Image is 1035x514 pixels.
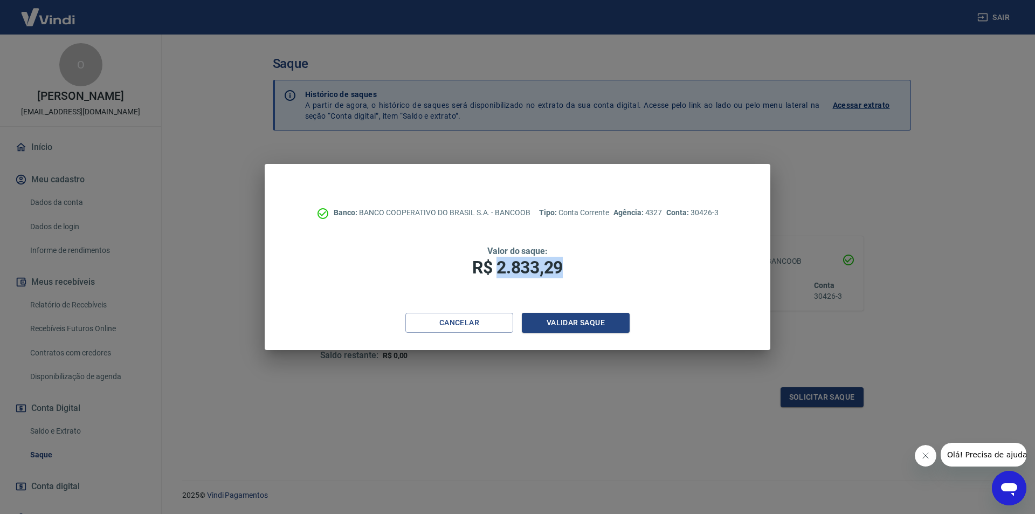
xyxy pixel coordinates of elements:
[334,208,359,217] span: Banco:
[334,207,530,218] p: BANCO COOPERATIVO DO BRASIL S.A. - BANCOOB
[666,208,691,217] span: Conta:
[992,471,1026,505] iframe: Botão para abrir a janela de mensagens
[6,8,91,16] span: Olá! Precisa de ajuda?
[613,208,645,217] span: Agência:
[666,207,718,218] p: 30426-3
[613,207,662,218] p: 4327
[539,207,609,218] p: Conta Corrente
[941,443,1026,467] iframe: Mensagem da empresa
[405,313,513,333] button: Cancelar
[472,257,563,278] span: R$ 2.833,29
[487,246,548,256] span: Valor do saque:
[915,445,936,467] iframe: Fechar mensagem
[539,208,558,217] span: Tipo:
[522,313,630,333] button: Validar saque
